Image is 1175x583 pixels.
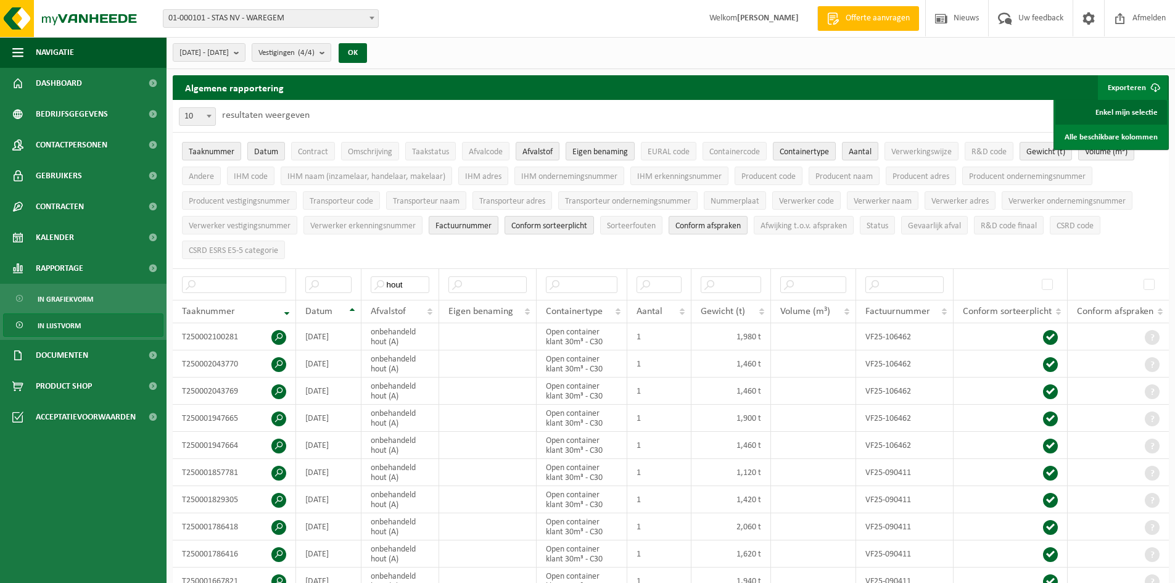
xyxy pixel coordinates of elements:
[163,10,378,27] span: 01-000101 - STAS NV - WAREGEM
[182,307,235,316] span: Taaknummer
[173,350,296,378] td: T250002043770
[637,172,722,181] span: IHM erkenningsnummer
[842,142,878,160] button: AantalAantal: Activate to sort
[252,43,331,62] button: Vestigingen(4/4)
[627,486,691,513] td: 1
[856,432,954,459] td: VF25-106462
[701,307,745,316] span: Gewicht (t)
[296,323,361,350] td: [DATE]
[867,221,888,231] span: Status
[691,459,772,486] td: 1,120 t
[1002,191,1132,210] button: Verwerker ondernemingsnummerVerwerker ondernemingsnummer: Activate to sort
[630,167,728,185] button: IHM erkenningsnummerIHM erkenningsnummer: Activate to sort
[173,405,296,432] td: T250001947665
[537,459,627,486] td: Open container klant 30m³ - C30
[386,191,466,210] button: Transporteur naamTransporteur naam: Activate to sort
[558,191,698,210] button: Transporteur ondernemingsnummerTransporteur ondernemingsnummer : Activate to sort
[303,216,423,234] button: Verwerker erkenningsnummerVerwerker erkenningsnummer: Activate to sort
[287,172,445,181] span: IHM naam (inzamelaar, handelaar, makelaar)
[709,147,760,157] span: Containercode
[981,221,1037,231] span: R&D code finaal
[856,350,954,378] td: VF25-106462
[691,350,772,378] td: 1,460 t
[637,307,662,316] span: Aantal
[36,130,107,160] span: Contactpersonen
[521,172,617,181] span: IHM ondernemingsnummer
[565,197,691,206] span: Transporteur ondernemingsnummer
[537,432,627,459] td: Open container klant 30m³ - C30
[179,44,229,62] span: [DATE] - [DATE]
[361,405,440,432] td: onbehandeld hout (A)
[627,323,691,350] td: 1
[546,307,603,316] span: Containertype
[704,191,766,210] button: NummerplaatNummerplaat: Activate to sort
[182,191,297,210] button: Producent vestigingsnummerProducent vestigingsnummer: Activate to sort
[296,513,361,540] td: [DATE]
[741,172,796,181] span: Producent code
[472,191,552,210] button: Transporteur adresTransporteur adres: Activate to sort
[627,378,691,405] td: 1
[815,172,873,181] span: Producent naam
[458,167,508,185] button: IHM adresIHM adres: Activate to sort
[36,222,74,253] span: Kalender
[675,221,741,231] span: Conform afspraken
[298,147,328,157] span: Contract
[847,191,918,210] button: Verwerker naamVerwerker naam: Activate to sort
[691,486,772,513] td: 1,420 t
[1085,147,1128,157] span: Volume (m³)
[901,216,968,234] button: Gevaarlijk afval : Activate to sort
[893,172,949,181] span: Producent adres
[291,142,335,160] button: ContractContract: Activate to sort
[1077,307,1153,316] span: Conform afspraken
[1098,75,1168,100] button: Exporteren
[341,142,399,160] button: OmschrijvingOmschrijving: Activate to sort
[627,459,691,486] td: 1
[627,513,691,540] td: 1
[537,486,627,513] td: Open container klant 30m³ - C30
[479,197,545,206] span: Transporteur adres
[3,287,163,310] a: In grafiekvorm
[173,459,296,486] td: T250001857781
[173,540,296,568] td: T250001786416
[974,216,1044,234] button: R&D code finaalR&amp;D code finaal: Activate to sort
[627,432,691,459] td: 1
[465,172,501,181] span: IHM adres
[227,167,274,185] button: IHM codeIHM code: Activate to sort
[38,314,81,337] span: In lijstvorm
[222,110,310,120] label: resultaten weergeven
[393,197,460,206] span: Transporteur naam
[735,167,802,185] button: Producent codeProducent code: Activate to sort
[809,167,880,185] button: Producent naamProducent naam: Activate to sort
[361,540,440,568] td: onbehandeld hout (A)
[182,241,285,259] button: CSRD ESRS E5-5 categorieCSRD ESRS E5-5 categorie: Activate to sort
[965,142,1013,160] button: R&D codeR&amp;D code: Activate to sort
[36,99,108,130] span: Bedrijfsgegevens
[36,160,82,191] span: Gebruikers
[1008,197,1126,206] span: Verwerker ondernemingsnummer
[1055,100,1167,125] a: Enkel mijn selectie
[572,147,628,157] span: Eigen benaming
[669,216,748,234] button: Conform afspraken : Activate to sort
[469,147,503,157] span: Afvalcode
[435,221,492,231] span: Factuurnummer
[971,147,1007,157] span: R&D code
[691,323,772,350] td: 1,980 t
[310,221,416,231] span: Verwerker erkenningsnummer
[189,172,214,181] span: Andere
[234,172,268,181] span: IHM code
[691,432,772,459] td: 1,460 t
[173,432,296,459] td: T250001947664
[1020,142,1072,160] button: Gewicht (t)Gewicht (t): Activate to sort
[773,142,836,160] button: ContainertypeContainertype: Activate to sort
[173,378,296,405] td: T250002043769
[886,167,956,185] button: Producent adresProducent adres: Activate to sort
[361,513,440,540] td: onbehandeld hout (A)
[296,405,361,432] td: [DATE]
[511,221,587,231] span: Conform sorteerplicht
[254,147,278,157] span: Datum
[860,216,895,234] button: StatusStatus: Activate to sort
[1026,147,1065,157] span: Gewicht (t)
[163,9,379,28] span: 01-000101 - STAS NV - WAREGEM
[779,197,834,206] span: Verwerker code
[856,513,954,540] td: VF25-090411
